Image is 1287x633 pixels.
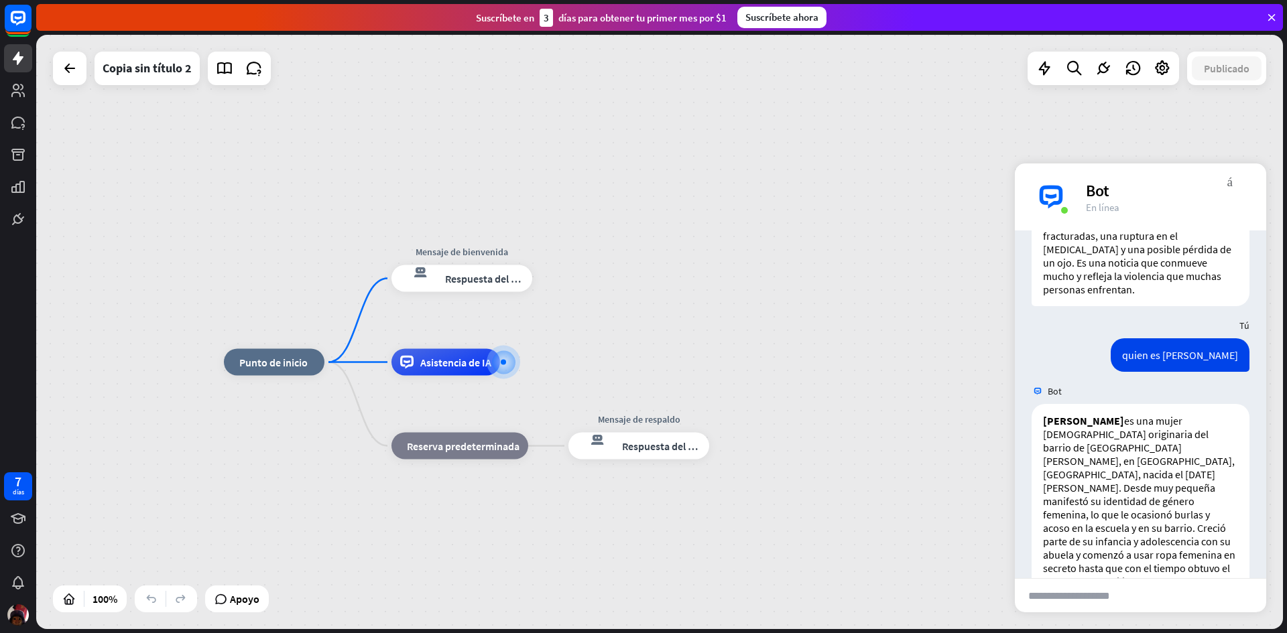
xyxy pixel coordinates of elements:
[1043,414,1124,427] strong: [PERSON_NAME]
[445,272,527,285] font: Respuesta del bot
[476,11,534,24] font: Suscríbete en
[598,413,680,425] font: Mensaje de respaldo
[11,5,51,46] button: Abrir el widget de chat LiveChat
[1086,201,1119,214] font: En línea
[577,433,611,446] font: respuesta del bot de bloqueo
[420,356,491,369] font: Asistencia de IA
[622,439,704,453] font: Respuesta del bot
[1227,174,1233,187] font: más_vert
[1204,62,1249,75] font: Publicado
[544,11,549,24] font: 3
[1239,320,1249,332] font: Tú
[1086,180,1109,201] font: Bot
[745,11,818,23] font: Suscríbete ahora
[558,11,727,24] font: días para obtener tu primer mes por $1
[1146,580,1160,593] font: archivo adjunto de bloque
[1192,56,1262,80] button: Publicado
[93,592,117,606] font: 100%
[103,60,192,76] font: Copia sin título 2
[1122,348,1238,362] font: quien es [PERSON_NAME]
[407,439,519,453] font: Reserva predeterminada
[4,472,32,500] a: 7 días
[15,473,21,490] font: 7
[1043,414,1238,588] p: es una mujer [DEMOGRAPHIC_DATA] originaria del barrio de [GEOGRAPHIC_DATA][PERSON_NAME], en [GEOG...
[13,488,24,496] font: días
[103,52,192,85] div: Copia sin título 2
[239,356,308,369] font: Punto de inicio
[230,592,259,606] font: Apoyo
[1048,385,1062,397] font: Bot
[416,246,508,258] font: Mensaje de bienvenida
[400,265,434,279] font: respuesta del bot de bloqueo
[1160,587,1257,604] font: enviar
